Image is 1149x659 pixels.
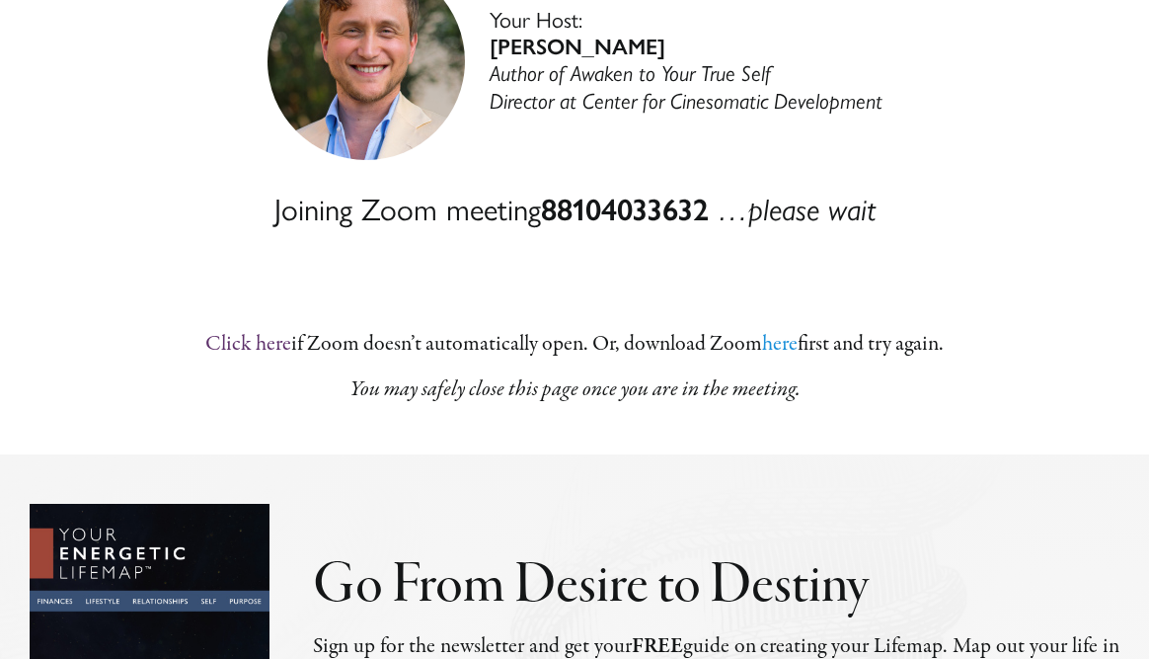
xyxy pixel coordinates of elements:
strong: [PERSON_NAME] [490,34,665,60]
p: Your Host: [490,8,882,115]
em: Author of Awaken to Your True Self [490,60,771,86]
h2: Go From Desire to Destiny [313,556,1119,618]
em: …please wait [718,192,876,227]
p: if Zoom does­n’t auto­mat­i­cal­ly open. Or, down­load Zoom first and try again. [30,329,1119,360]
h4: Joining Zoom meeting [30,190,1119,230]
em: Director at Center for Cinesomatic Development [490,88,882,114]
strong: 88104033632 [541,192,709,228]
a: Click here [205,329,291,359]
em: You may safe­ly close this page once you are in the meeting. [349,374,801,404]
a: here [762,329,798,359]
